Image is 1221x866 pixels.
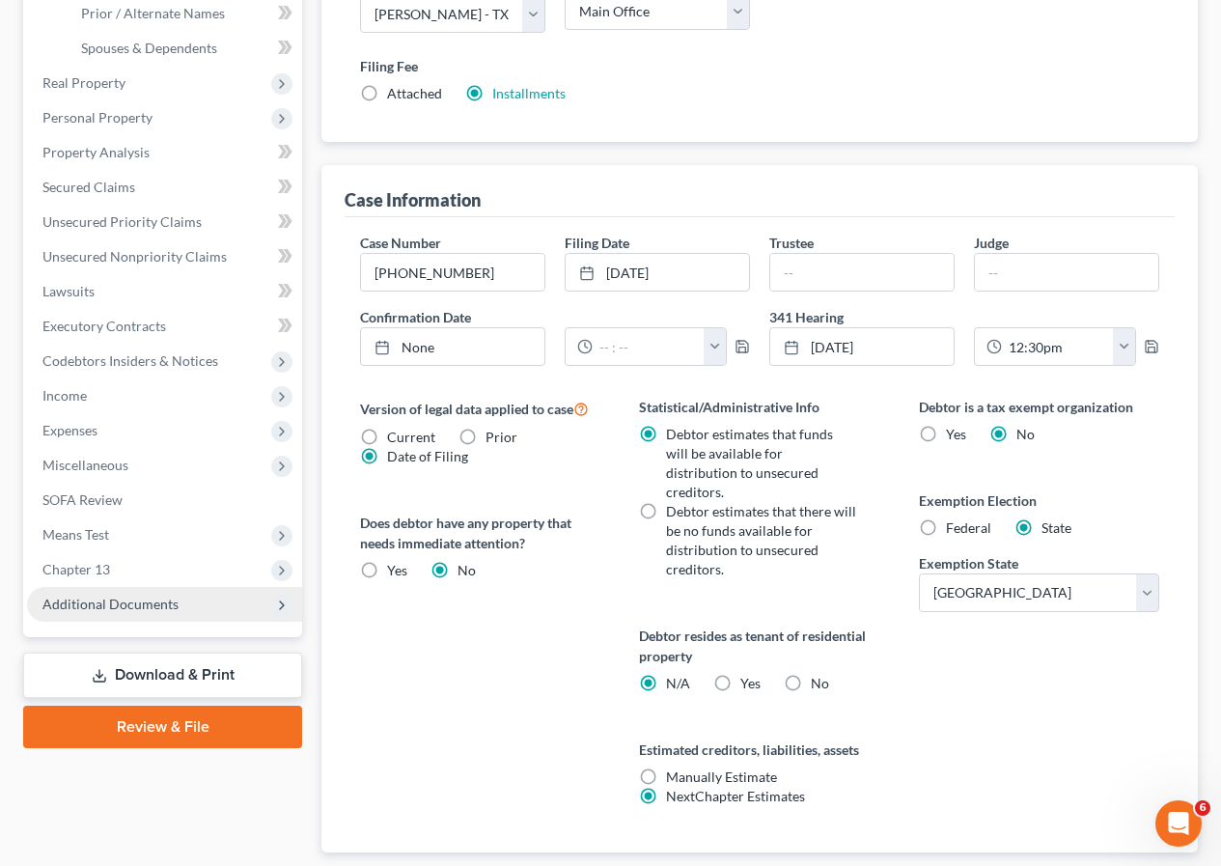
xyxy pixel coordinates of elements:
[27,239,302,274] a: Unsecured Nonpriority Claims
[760,307,1169,327] label: 341 Hearing
[946,426,966,442] span: Yes
[387,562,407,578] span: Yes
[1195,800,1210,816] span: 6
[42,213,202,230] span: Unsecured Priority Claims
[360,513,600,553] label: Does debtor have any property that needs immediate attention?
[66,31,302,66] a: Spouses & Dependents
[42,561,110,577] span: Chapter 13
[27,309,302,344] a: Executory Contracts
[919,397,1159,417] label: Debtor is a tax exempt organization
[769,233,814,253] label: Trustee
[42,283,95,299] span: Lawsuits
[1002,328,1114,365] input: -- : --
[740,675,761,691] span: Yes
[81,5,225,21] span: Prior / Alternate Names
[42,422,97,438] span: Expenses
[486,429,517,445] span: Prior
[42,144,150,160] span: Property Analysis
[666,788,805,804] span: NextChapter Estimates
[666,768,777,785] span: Manually Estimate
[974,233,1009,253] label: Judge
[27,274,302,309] a: Lawsuits
[492,85,566,101] a: Installments
[23,653,302,698] a: Download & Print
[919,553,1018,573] label: Exemption State
[666,426,833,500] span: Debtor estimates that funds will be available for distribution to unsecured creditors.
[387,429,435,445] span: Current
[42,318,166,334] span: Executory Contracts
[919,490,1159,511] label: Exemption Election
[639,397,879,417] label: Statistical/Administrative Info
[42,387,87,404] span: Income
[360,233,441,253] label: Case Number
[81,40,217,56] span: Spouses & Dependents
[1041,519,1071,536] span: State
[42,596,179,612] span: Additional Documents
[639,626,879,666] label: Debtor resides as tenant of residential property
[42,352,218,369] span: Codebtors Insiders & Notices
[1016,426,1035,442] span: No
[27,170,302,205] a: Secured Claims
[42,526,109,543] span: Means Test
[42,457,128,473] span: Miscellaneous
[666,503,856,577] span: Debtor estimates that there will be no funds available for distribution to unsecured creditors.
[360,56,1159,76] label: Filing Fee
[566,254,749,291] a: [DATE]
[42,74,125,91] span: Real Property
[361,254,544,291] input: Enter case number...
[811,675,829,691] span: No
[458,562,476,578] span: No
[565,233,629,253] label: Filing Date
[593,328,705,365] input: -- : --
[27,205,302,239] a: Unsecured Priority Claims
[666,675,690,691] span: N/A
[770,254,954,291] input: --
[345,188,481,211] div: Case Information
[360,397,600,420] label: Version of legal data applied to case
[639,740,879,760] label: Estimated creditors, liabilities, assets
[42,491,123,508] span: SOFA Review
[361,328,544,365] a: None
[387,448,468,464] span: Date of Filing
[42,109,153,126] span: Personal Property
[946,519,991,536] span: Federal
[42,248,227,265] span: Unsecured Nonpriority Claims
[387,85,442,101] span: Attached
[23,706,302,748] a: Review & File
[975,254,1158,291] input: --
[42,179,135,195] span: Secured Claims
[350,307,760,327] label: Confirmation Date
[770,328,954,365] a: [DATE]
[27,483,302,517] a: SOFA Review
[27,135,302,170] a: Property Analysis
[1155,800,1202,847] iframe: Intercom live chat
